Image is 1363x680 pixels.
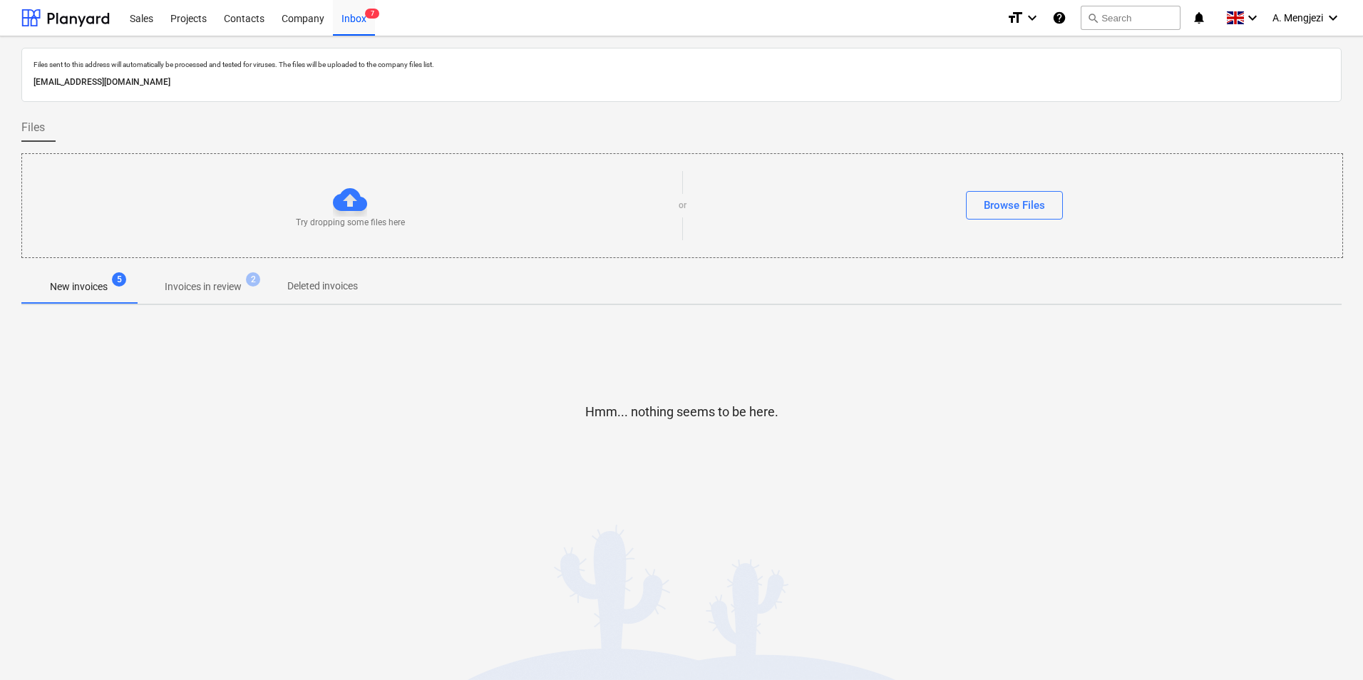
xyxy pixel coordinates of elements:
[679,200,686,212] p: or
[1292,612,1363,680] iframe: Chat Widget
[1007,9,1024,26] i: format_size
[1024,9,1041,26] i: keyboard_arrow_down
[50,279,108,294] p: New invoices
[1087,12,1099,24] span: search
[984,196,1045,215] div: Browse Files
[966,191,1063,220] button: Browse Files
[1192,9,1206,26] i: notifications
[246,272,260,287] span: 2
[34,75,1329,90] p: [EMAIL_ADDRESS][DOMAIN_NAME]
[1325,9,1342,26] i: keyboard_arrow_down
[296,217,405,229] p: Try dropping some files here
[165,279,242,294] p: Invoices in review
[34,60,1329,69] p: Files sent to this address will automatically be processed and tested for viruses. The files will...
[287,279,358,294] p: Deleted invoices
[365,9,379,19] span: 7
[112,272,126,287] span: 5
[1052,9,1066,26] i: Knowledge base
[585,403,778,421] p: Hmm... nothing seems to be here.
[21,153,1343,258] div: Try dropping some files hereorBrowse Files
[21,119,45,136] span: Files
[1081,6,1181,30] button: Search
[1272,12,1323,24] span: A. Mengjezi
[1244,9,1261,26] i: keyboard_arrow_down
